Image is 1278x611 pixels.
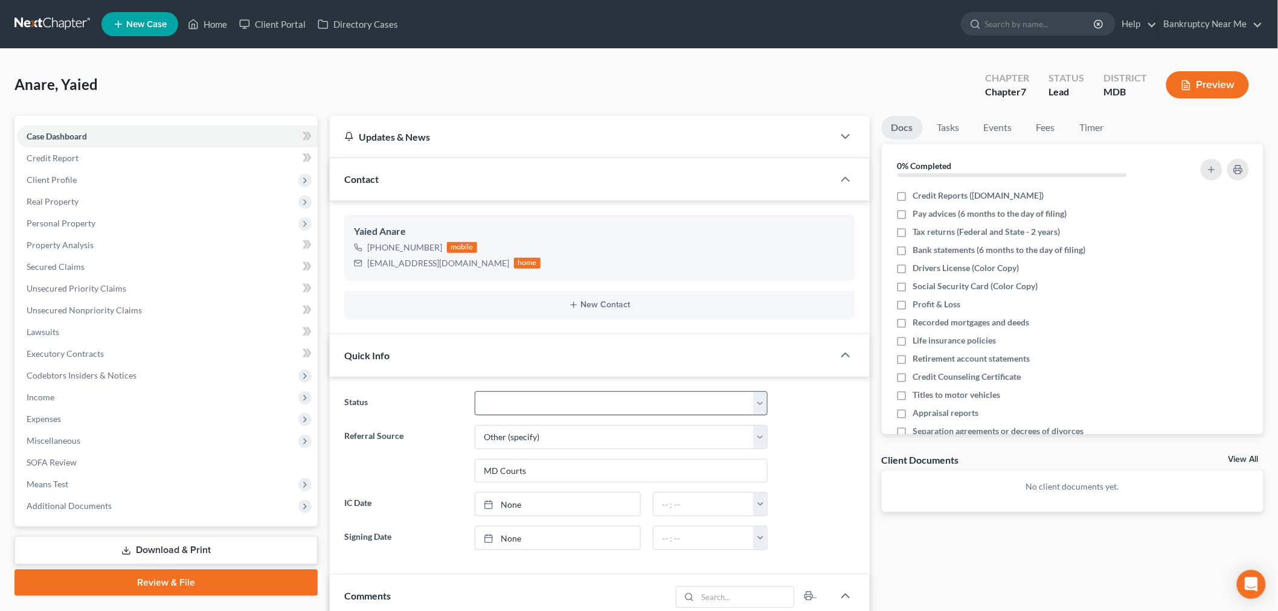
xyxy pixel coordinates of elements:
[1116,13,1157,35] a: Help
[338,425,469,483] label: Referral Source
[27,131,87,141] span: Case Dashboard
[1048,71,1084,85] div: Status
[913,353,1030,365] span: Retirement account statements
[913,190,1044,202] span: Credit Reports ([DOMAIN_NAME])
[1103,85,1147,99] div: MDB
[928,116,969,139] a: Tasks
[354,225,846,239] div: Yaied Anare
[1158,13,1263,35] a: Bankruptcy Near Me
[27,414,61,424] span: Expenses
[17,299,318,321] a: Unsecured Nonpriority Claims
[897,161,952,171] strong: 0% Completed
[27,196,79,206] span: Real Property
[27,283,126,293] span: Unsecured Priority Claims
[913,371,1021,383] span: Credit Counseling Certificate
[913,425,1084,437] span: Separation agreements or decrees of divorces
[882,116,923,139] a: Docs
[913,389,1001,401] span: Titles to motor vehicles
[14,536,318,565] a: Download & Print
[27,435,80,446] span: Miscellaneous
[17,343,318,365] a: Executory Contracts
[312,13,404,35] a: Directory Cases
[367,242,442,254] div: [PHONE_NUMBER]
[338,391,469,415] label: Status
[27,457,77,467] span: SOFA Review
[14,569,318,596] a: Review & File
[344,173,379,185] span: Contact
[985,13,1096,35] input: Search by name...
[344,590,391,601] span: Comments
[698,587,794,607] input: Search...
[891,481,1254,493] p: No client documents yet.
[27,479,68,489] span: Means Test
[514,258,541,269] div: home
[913,334,997,347] span: Life insurance policies
[344,350,390,361] span: Quick Info
[1228,455,1259,464] a: View All
[27,218,95,228] span: Personal Property
[27,370,136,380] span: Codebtors Insiders & Notices
[913,226,1061,238] span: Tax returns (Federal and State - 2 years)
[985,71,1029,85] div: Chapter
[27,501,112,511] span: Additional Documents
[367,257,509,269] div: [EMAIL_ADDRESS][DOMAIN_NAME]
[17,234,318,256] a: Property Analysis
[475,526,640,549] a: None
[17,321,318,343] a: Lawsuits
[17,256,318,278] a: Secured Claims
[1166,71,1249,98] button: Preview
[447,242,477,253] div: mobile
[1237,570,1266,599] div: Open Intercom Messenger
[14,75,98,93] span: Anare, Yaied
[475,459,767,482] input: Other Referral Source
[354,300,846,310] button: New Contact
[27,174,77,185] span: Client Profile
[882,453,959,466] div: Client Documents
[17,126,318,147] a: Case Dashboard
[344,130,819,143] div: Updates & News
[17,147,318,169] a: Credit Report
[913,280,1038,292] span: Social Security Card (Color Copy)
[653,493,754,516] input: -- : --
[1103,71,1147,85] div: District
[1027,116,1065,139] a: Fees
[17,452,318,473] a: SOFA Review
[974,116,1022,139] a: Events
[27,327,59,337] span: Lawsuits
[913,244,1086,256] span: Bank statements (6 months to the day of filing)
[182,13,233,35] a: Home
[27,305,142,315] span: Unsecured Nonpriority Claims
[913,298,961,310] span: Profit & Loss
[233,13,312,35] a: Client Portal
[27,261,85,272] span: Secured Claims
[913,407,979,419] span: Appraisal reports
[1070,116,1114,139] a: Timer
[913,316,1030,328] span: Recorded mortgages and deeds
[126,20,167,29] span: New Case
[27,153,79,163] span: Credit Report
[913,208,1067,220] span: Pay advices (6 months to the day of filing)
[27,348,104,359] span: Executory Contracts
[653,526,754,549] input: -- : --
[338,492,469,516] label: IC Date
[985,85,1029,99] div: Chapter
[17,278,318,299] a: Unsecured Priority Claims
[475,493,640,516] a: None
[27,392,54,402] span: Income
[1021,86,1026,97] span: 7
[1048,85,1084,99] div: Lead
[27,240,94,250] span: Property Analysis
[913,262,1020,274] span: Drivers License (Color Copy)
[338,526,469,550] label: Signing Date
